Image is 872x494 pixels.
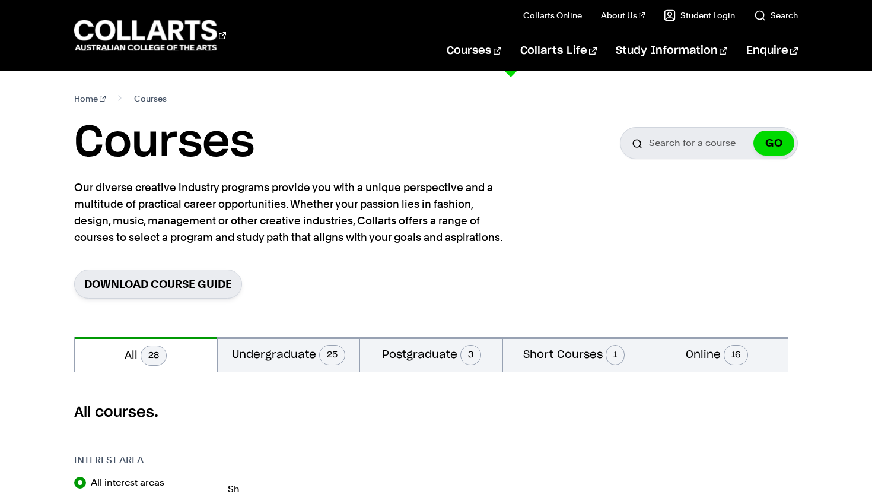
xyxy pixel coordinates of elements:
[141,346,167,366] span: 28
[616,31,727,71] a: Study Information
[74,179,507,246] p: Our diverse creative industry programs provide you with a unique perspective and a multitude of p...
[74,270,242,299] a: Download Course Guide
[74,403,798,422] h2: All courses.
[520,31,597,71] a: Collarts Life
[74,18,226,52] div: Go to homepage
[360,337,502,372] button: Postgraduate3
[447,31,501,71] a: Courses
[74,116,254,170] h1: Courses
[74,453,216,467] h3: Interest Area
[754,9,798,21] a: Search
[724,345,748,365] span: 16
[645,337,788,372] button: Online16
[523,9,582,21] a: Collarts Online
[753,131,794,156] button: GO
[75,337,217,372] button: All28
[460,345,481,365] span: 3
[319,345,345,365] span: 25
[601,9,645,21] a: About Us
[228,484,798,494] p: Sh
[91,474,174,491] label: All interest areas
[620,127,798,159] input: Search for a course
[74,90,106,107] a: Home
[503,337,645,372] button: Short Courses1
[664,9,735,21] a: Student Login
[746,31,798,71] a: Enquire
[218,337,360,372] button: Undergraduate25
[134,90,167,107] span: Courses
[606,345,625,365] span: 1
